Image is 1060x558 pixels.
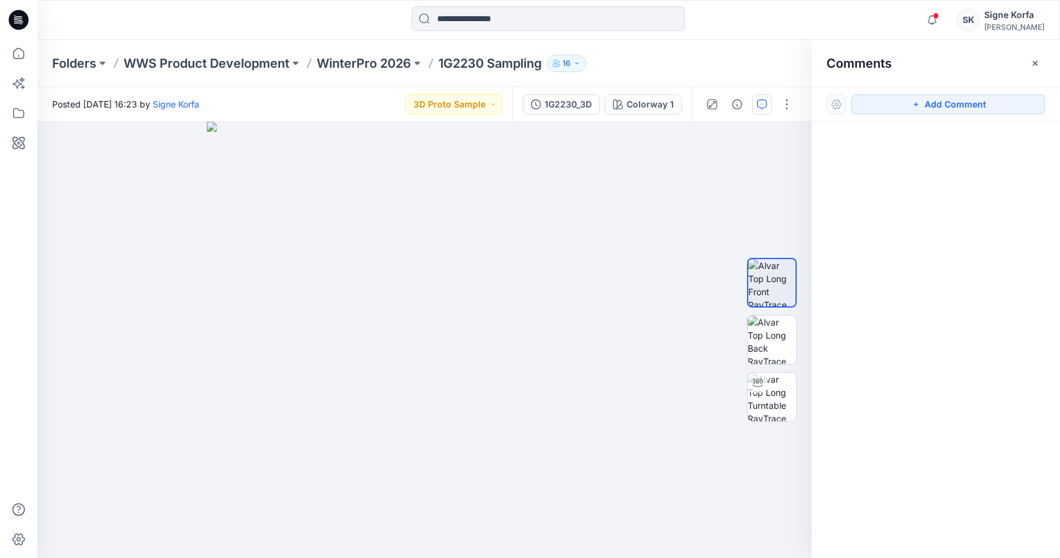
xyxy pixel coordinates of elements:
[547,55,586,72] button: 16
[827,56,892,71] h2: Comments
[627,98,674,111] div: Colorway 1
[523,94,600,114] button: 1G2230_3D
[957,9,979,31] div: SK
[545,98,592,111] div: 1G2230_3D
[851,94,1045,114] button: Add Comment
[52,55,96,72] a: Folders
[748,316,796,364] img: Alvar Top Long Back RayTrace
[605,94,682,114] button: Colorway 1
[52,98,199,111] span: Posted [DATE] 16:23 by
[748,259,795,306] img: Alvar Top Long Front RayTrace
[748,373,796,421] img: Alvar Top Long Turntable RayTrace
[124,55,289,72] a: WWS Product Development
[317,55,411,72] a: WinterPro 2026
[984,7,1044,22] div: Signe Korfa
[984,22,1044,32] div: [PERSON_NAME]
[438,55,542,72] p: 1G2230 Sampling
[727,94,747,114] button: Details
[563,57,571,70] p: 16
[207,122,643,558] img: eyJhbGciOiJIUzI1NiIsImtpZCI6IjAiLCJzbHQiOiJzZXMiLCJ0eXAiOiJKV1QifQ.eyJkYXRhIjp7InR5cGUiOiJzdG9yYW...
[153,99,199,109] a: Signe Korfa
